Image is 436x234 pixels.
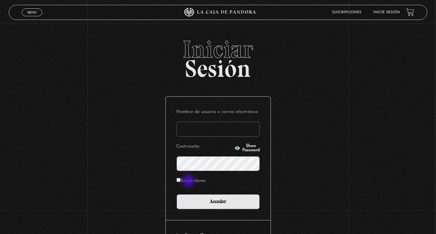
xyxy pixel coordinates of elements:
input: Recuérdame [177,178,180,182]
label: Contraseña [177,142,233,151]
span: Iniciar [9,37,427,61]
input: Acceder [177,194,260,209]
span: Show Password [242,144,260,152]
label: Nombre de usuario o correo electrónico [177,108,260,117]
a: Suscripciones [332,11,362,14]
h2: Sesión [9,37,427,76]
button: Show Password [234,144,260,152]
span: Cerrar [25,15,39,20]
label: Recuérdame [177,176,206,186]
a: View your shopping cart [406,8,414,16]
span: Menu [27,11,37,14]
a: Inicie sesión [374,11,400,14]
